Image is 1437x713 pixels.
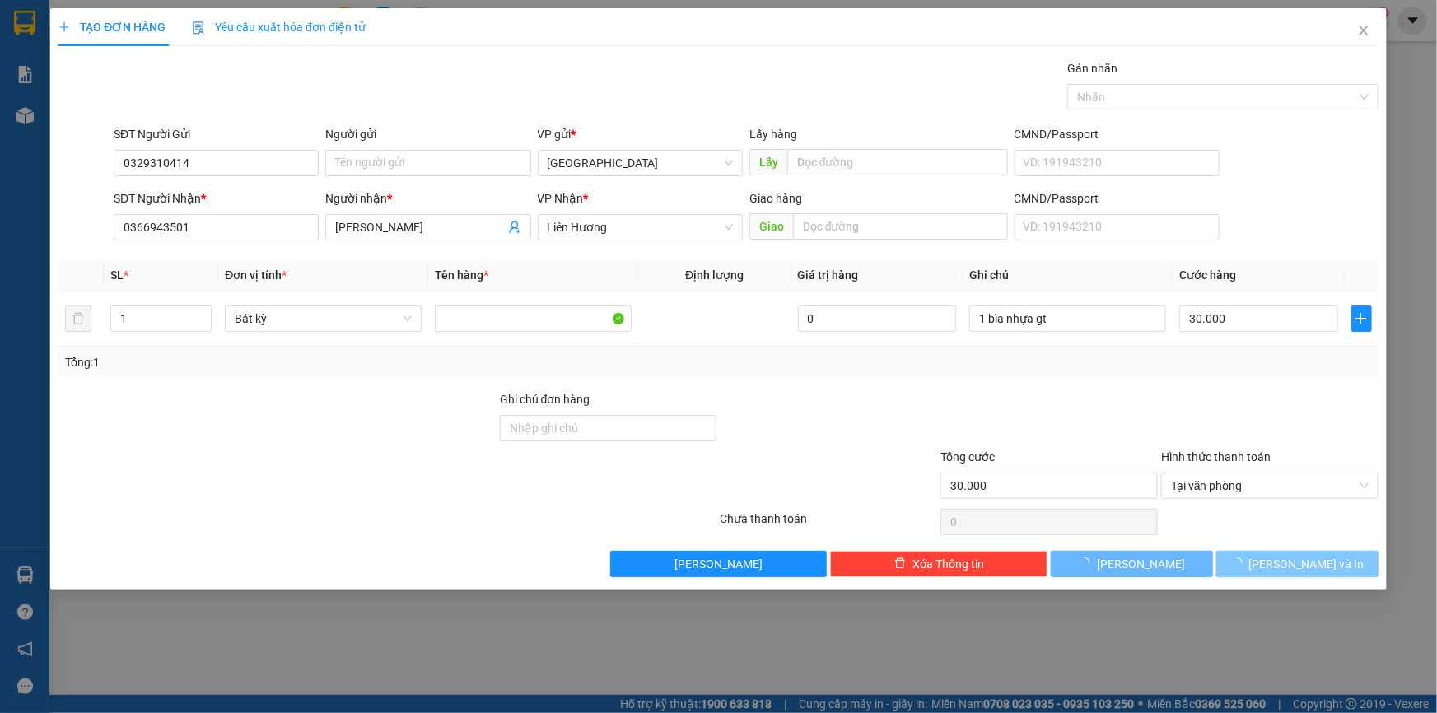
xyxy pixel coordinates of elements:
span: delete [894,557,906,571]
button: [PERSON_NAME] [610,551,828,577]
div: Người nhận [325,189,530,207]
span: [PERSON_NAME] và In [1249,555,1365,573]
span: VP Nhận [538,192,584,205]
span: Giao hàng [749,192,802,205]
input: Ghi Chú [969,305,1166,332]
input: 0 [798,305,957,332]
span: loading [1231,557,1249,569]
div: SĐT Người Gửi [114,125,319,143]
span: Đơn vị tính [225,268,287,282]
span: Cước hàng [1179,268,1236,282]
span: close [1357,24,1370,37]
input: Ghi chú đơn hàng [500,415,717,441]
div: CMND/Passport [1015,189,1220,207]
span: Lấy [749,149,787,175]
span: plus [58,21,70,33]
th: Ghi chú [963,259,1173,291]
span: TẠO ĐƠN HÀNG [58,21,166,34]
span: Sài Gòn [548,151,733,175]
span: Giao [749,213,793,240]
button: plus [1351,305,1372,332]
label: Gán nhãn [1067,62,1117,75]
span: Lấy hàng [749,128,797,141]
span: loading [1079,557,1097,569]
span: Định lượng [685,268,744,282]
div: Chưa thanh toán [719,510,940,538]
span: plus [1352,312,1371,325]
img: icon [192,21,205,35]
div: VP gửi [538,125,743,143]
span: user-add [508,221,521,234]
button: Close [1341,8,1387,54]
span: Yêu cầu xuất hóa đơn điện tử [192,21,366,34]
span: Tên hàng [435,268,488,282]
div: CMND/Passport [1015,125,1220,143]
div: Tổng: 1 [65,353,555,371]
input: VD: Bàn, Ghế [435,305,632,332]
span: [PERSON_NAME] [674,555,763,573]
div: SĐT Người Nhận [114,189,319,207]
label: Ghi chú đơn hàng [500,393,590,406]
label: Hình thức thanh toán [1161,450,1271,464]
span: SL [110,268,124,282]
button: [PERSON_NAME] và In [1216,551,1379,577]
span: [PERSON_NAME] [1097,555,1185,573]
span: Bất kỳ [235,306,412,331]
button: delete [65,305,91,332]
span: Liên Hương [548,215,733,240]
button: [PERSON_NAME] [1051,551,1213,577]
span: Tổng cước [940,450,995,464]
input: Dọc đường [793,213,1008,240]
span: Giá trị hàng [798,268,859,282]
span: Xóa Thông tin [912,555,984,573]
input: Dọc đường [787,149,1008,175]
span: Tại văn phòng [1171,473,1369,498]
div: Người gửi [325,125,530,143]
button: deleteXóa Thông tin [830,551,1047,577]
